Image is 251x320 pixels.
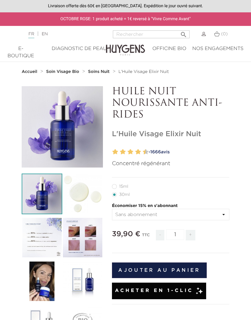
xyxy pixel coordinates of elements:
strong: Soin Visage Bio [46,70,79,74]
strong: Accueil [22,70,37,74]
label: 9 [141,148,144,156]
a: Diagnostic de peau [37,45,121,52]
a: FR [28,32,34,38]
span: 39,90 € [112,231,140,238]
a: L'Huile Visage Elixir Nuit [119,69,169,74]
a: Soins Nuit [88,69,111,74]
label: 30ml [112,192,137,197]
label: 3 [119,148,121,156]
button: Ajouter au panier [112,262,207,278]
input: Rechercher [113,30,190,38]
div: Nos engagements [192,45,243,52]
label: 8 [136,148,141,156]
strong: Soins Nuit [88,70,110,74]
div: E-Boutique [8,45,34,60]
span: 1666 [150,150,161,154]
img: Huygens [106,35,145,56]
a: EN [42,32,48,36]
div: Diagnostic de peau [40,45,118,52]
img: L'Huile Visage Elixir Nuit [22,174,62,214]
label: 1 [111,148,113,156]
span: L'Huile Visage Elixir Nuit [119,70,169,74]
a: -1666avis [147,148,229,157]
p: Concentré régénérant [112,160,229,168]
p: Économiser 15% en s'abonnant [112,203,229,209]
i:  [180,29,187,36]
div: Officine Bio [152,45,186,52]
span: (0) [221,32,228,36]
input: Quantité [166,229,184,240]
h1: L'Huile Visage Elixir Nuit [112,130,229,139]
div: | [25,30,100,38]
label: 10 [144,148,149,156]
label: 7 [134,148,136,156]
a: Accueil [22,69,39,74]
label: 5 [126,148,129,156]
span: + [186,230,195,240]
button:  [178,29,189,37]
label: 4 [121,148,126,156]
span: - [156,230,164,240]
label: 2 [114,148,118,156]
label: 15ml [112,184,135,189]
a: Soin Visage Bio [46,69,81,74]
p: HUILE NUIT NOURISSANTE ANTI-RIDES [112,86,229,121]
label: 6 [129,148,133,156]
div: TTC [142,229,150,245]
